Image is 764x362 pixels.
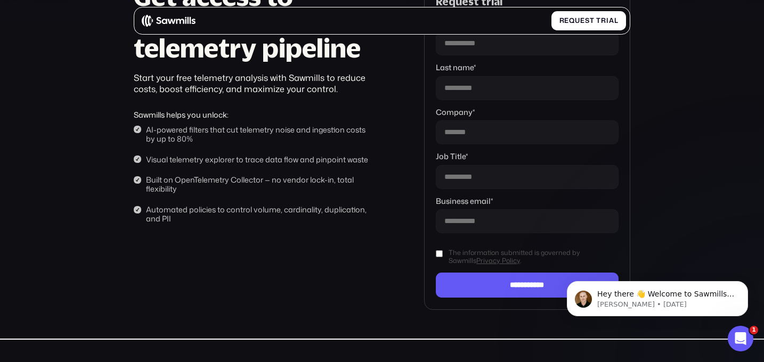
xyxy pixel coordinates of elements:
span: Business email [436,195,491,207]
span: r [601,17,606,24]
div: Start your free telemetry analysis with Sawmills to reduce costs, boost efficiency, and maximize ... [134,72,371,95]
span: Company [436,106,473,118]
span: Hey there 👋 Welcome to Sawmills. The smart telemetry management platform that solves cost, qualit... [46,31,183,92]
span: a [609,17,614,24]
div: Built on OpenTelemetry Collector — no vendor lock-in, total flexibility [146,175,371,193]
input: The information submitted is governed by SawmillsPrivacy Policy. [436,250,443,257]
iframe: Intercom notifications message [551,259,764,333]
span: Last name [436,62,474,73]
span: i [606,17,609,24]
span: 1 [750,326,758,334]
span: Job Title [436,151,466,162]
iframe: Intercom live chat [728,326,753,351]
span: t [590,17,595,24]
span: e [580,17,585,24]
div: AI-powered filters that cut telemetry noise and ingestion costs by up to 80% [146,125,371,143]
span: The information submitted is governed by Sawmills . [449,249,618,265]
span: q [569,17,575,24]
div: Visual telemetry explorer to trace data flow and pinpoint waste [146,155,371,164]
span: u [575,17,580,24]
a: Privacy Policy [476,256,520,265]
span: e [564,17,569,24]
span: R [559,17,565,24]
p: Message from Winston, sent 1d ago [46,41,184,51]
span: l [614,17,619,24]
span: t [596,17,601,24]
a: Requesttrial [551,11,626,31]
div: Sawmills helps you unlock: [134,110,371,119]
span: s [585,17,590,24]
div: Automated policies to control volume, cardinality, duplication, and PII [146,205,371,223]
